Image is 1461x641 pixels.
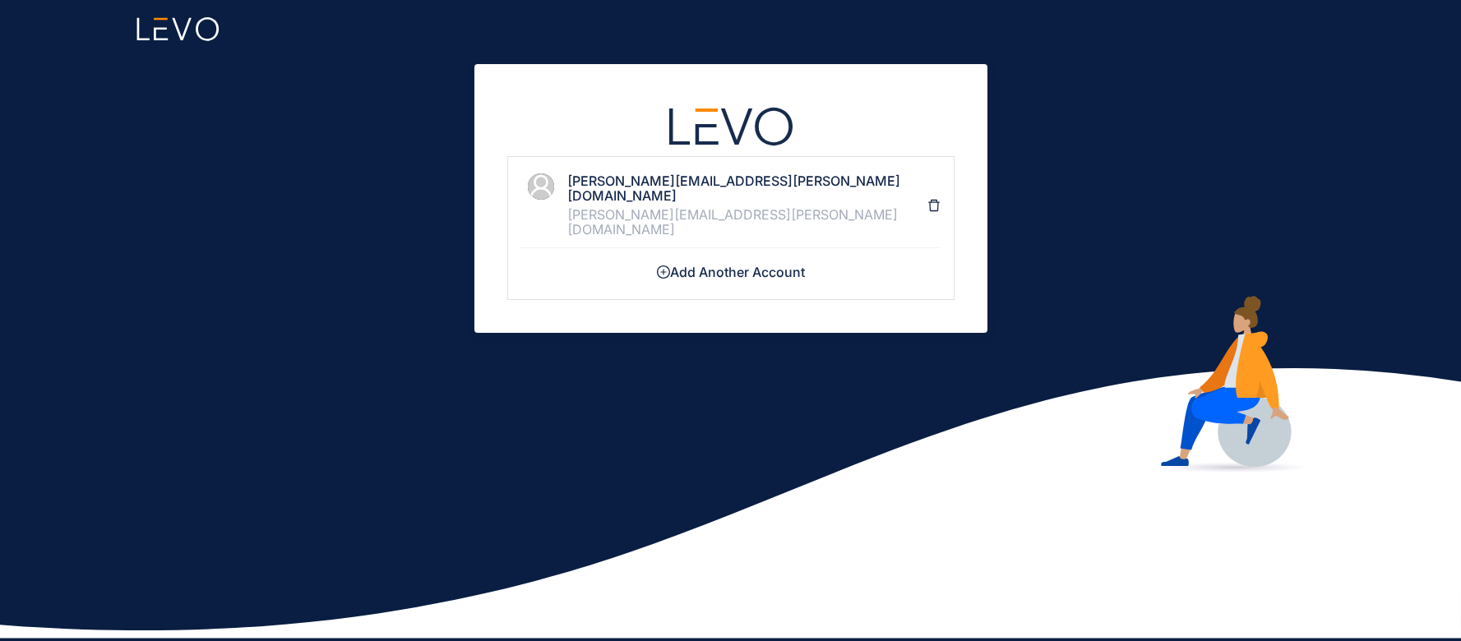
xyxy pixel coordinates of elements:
[657,265,670,279] span: plus-circle
[521,265,941,279] h4: Add Another Account
[567,173,927,204] h4: [PERSON_NAME][EMAIL_ADDRESS][PERSON_NAME][DOMAIN_NAME]
[927,199,941,212] span: delete
[567,207,927,237] div: [PERSON_NAME][EMAIL_ADDRESS][PERSON_NAME][DOMAIN_NAME]
[528,173,554,200] span: user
